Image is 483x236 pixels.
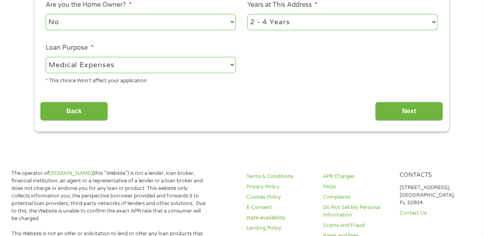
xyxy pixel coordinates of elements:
a: state-availability [246,214,314,222]
label: Years at This Address [247,1,318,9]
div: * This choice Won’t affect your application [46,74,236,85]
a: Complaints [323,193,390,201]
a: Contact Us [400,209,467,217]
a: Terms & Conditions [246,173,314,180]
a: Do Not Sell My Personal Information [323,204,390,219]
a: Privacy Policy [246,183,314,191]
a: Lending Policy [246,224,314,232]
p: The operator of (this “Website”) is not a lender, loan broker, financial institution, an agent or... [12,170,206,222]
label: Loan Purpose [46,44,93,52]
a: E-Consent [246,204,314,211]
h4: Contacts [400,172,467,179]
a: APR Charges [323,173,390,180]
label: Are you the Home Owner? [46,1,131,9]
a: Scams and Fraud [323,222,390,229]
a: FAQs [323,183,390,191]
input: Back [40,102,108,121]
input: Next [375,102,443,121]
a: [DOMAIN_NAME] [49,170,92,176]
p: [STREET_ADDRESS], [GEOGRAPHIC_DATA], FL 32804. [400,184,467,207]
a: Cookies Policy [246,193,314,201]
